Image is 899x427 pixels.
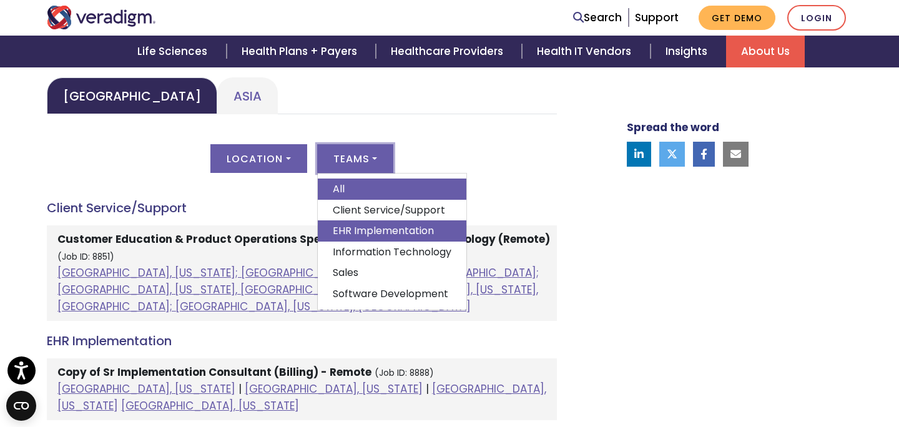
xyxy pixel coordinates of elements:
a: Get Demo [699,6,775,30]
a: [GEOGRAPHIC_DATA], [US_STATE]; [GEOGRAPHIC_DATA], [US_STATE], [GEOGRAPHIC_DATA]; [GEOGRAPHIC_DATA... [57,265,539,314]
h4: EHR Implementation [47,333,557,348]
strong: Copy of Sr Implementation Consultant (Billing) - Remote [57,365,371,380]
a: [GEOGRAPHIC_DATA], [US_STATE] [245,381,423,396]
a: Client Service/Support [318,200,466,221]
a: Login [787,5,846,31]
a: Support [635,10,679,25]
a: Sales [318,262,466,283]
a: EHR Implementation [318,220,466,242]
span: | [426,381,429,396]
a: [GEOGRAPHIC_DATA], [US_STATE] [57,381,546,413]
a: Search [573,9,622,26]
button: Location [210,144,307,173]
button: Teams [317,144,393,173]
small: (Job ID: 8851) [57,251,114,263]
small: (Job ID: 8888) [375,367,434,379]
h4: Client Service/Support [47,200,557,215]
a: Software Development [318,283,466,305]
a: [GEOGRAPHIC_DATA] [47,77,217,114]
a: Asia [217,77,278,114]
a: Healthcare Providers [376,36,522,67]
img: Veradigm logo [47,6,156,29]
a: [GEOGRAPHIC_DATA], [US_STATE] [57,381,235,396]
a: Life Sciences [122,36,226,67]
a: Information Technology [318,242,466,263]
a: Insights [651,36,726,67]
span: | [238,381,242,396]
a: All [318,179,466,200]
button: Open CMP widget [6,391,36,421]
strong: Spread the word [627,120,719,135]
strong: Customer Education & Product Operations Specialist - Healthcare Technology (Remote) [57,232,550,247]
a: [GEOGRAPHIC_DATA], [US_STATE] [121,398,299,413]
a: Health Plans + Payers [227,36,376,67]
a: Health IT Vendors [522,36,650,67]
a: About Us [726,36,805,67]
